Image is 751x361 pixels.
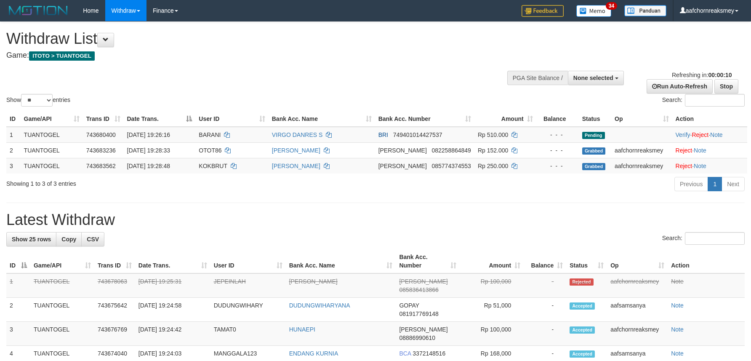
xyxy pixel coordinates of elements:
span: 743683562 [86,163,116,169]
th: Game/API: activate to sort column ascending [30,249,94,273]
div: - - - [540,162,575,170]
a: 1 [708,177,722,191]
span: [DATE] 19:26:16 [127,131,170,138]
td: aafsamsanya [607,298,668,322]
span: 743683236 [86,147,116,154]
th: ID [6,111,21,127]
th: User ID: activate to sort column ascending [195,111,268,127]
td: 3 [6,158,21,174]
div: - - - [540,131,575,139]
td: aafchornreaksmey [607,322,668,346]
td: Rp 100,000 [460,273,524,298]
td: [DATE] 19:24:42 [135,322,210,346]
span: Copy 082258864849 to clipboard [431,147,471,154]
a: Stop [714,79,738,94]
h4: Game: [6,51,492,60]
span: Accepted [570,326,595,334]
span: KOKBRUT [199,163,227,169]
td: TUANTOGEL [30,322,94,346]
a: CSV [81,232,104,246]
td: 1 [6,127,21,143]
td: TUANTOGEL [21,158,83,174]
th: Date Trans.: activate to sort column ascending [135,249,210,273]
a: VIRGO DANRES S [272,131,323,138]
a: Copy [56,232,82,246]
th: Op: activate to sort column ascending [611,111,672,127]
input: Search: [685,232,745,245]
span: CSV [87,236,99,243]
span: [PERSON_NAME] [399,326,447,333]
span: 743680400 [86,131,116,138]
th: Balance: activate to sort column ascending [524,249,566,273]
span: [PERSON_NAME] [378,163,427,169]
span: Copy [61,236,76,243]
td: · · [672,127,747,143]
label: Search: [662,232,745,245]
span: Copy 3372148516 to clipboard [413,350,445,357]
td: 2 [6,298,30,322]
span: BRI [378,131,388,138]
input: Search: [685,94,745,107]
span: Show 25 rows [12,236,51,243]
select: Showentries [21,94,53,107]
a: Note [671,350,684,357]
th: Balance [536,111,579,127]
td: Rp 51,000 [460,298,524,322]
span: Rp 152.000 [478,147,508,154]
h1: Withdraw List [6,30,492,47]
a: DUDUNGWIHARYANA [289,302,350,309]
th: Bank Acc. Name: activate to sort column ascending [286,249,396,273]
td: DUDUNGWIHARY [210,298,286,322]
span: Accepted [570,350,595,358]
span: None selected [573,75,613,81]
a: Note [671,302,684,309]
span: OTOT86 [199,147,221,154]
h1: Latest Withdraw [6,211,745,228]
td: 743676769 [94,322,135,346]
td: TUANTOGEL [21,142,83,158]
a: Reject [692,131,708,138]
td: Rp 100,000 [460,322,524,346]
div: PGA Site Balance / [507,71,568,85]
td: JEPEINLAH [210,273,286,298]
td: aafchornreaksmey [607,273,668,298]
span: GOPAY [399,302,419,309]
label: Show entries [6,94,70,107]
th: Action [668,249,745,273]
th: Bank Acc. Number: activate to sort column ascending [375,111,474,127]
span: Grabbed [582,147,606,155]
img: Feedback.jpg [522,5,564,17]
a: [PERSON_NAME] [272,147,320,154]
span: Rejected [570,278,593,286]
th: Trans ID: activate to sort column ascending [94,249,135,273]
th: Trans ID: activate to sort column ascending [83,111,124,127]
span: ITOTO > TUANTOGEL [29,51,95,61]
th: ID: activate to sort column descending [6,249,30,273]
th: Op: activate to sort column ascending [607,249,668,273]
td: TAMAT0 [210,322,286,346]
div: - - - [540,146,575,155]
span: Copy 081917769148 to clipboard [399,310,438,317]
a: Note [694,147,706,154]
th: Bank Acc. Name: activate to sort column ascending [269,111,375,127]
a: Run Auto-Refresh [647,79,713,94]
td: TUANTOGEL [21,127,83,143]
span: Accepted [570,302,595,310]
a: Next [722,177,745,191]
span: Copy 085836413866 to clipboard [399,286,438,293]
th: Bank Acc. Number: activate to sort column ascending [396,249,460,273]
span: [DATE] 19:28:33 [127,147,170,154]
td: 743678063 [94,273,135,298]
a: Reject [676,163,692,169]
td: 2 [6,142,21,158]
label: Search: [662,94,745,107]
th: Amount: activate to sort column ascending [460,249,524,273]
a: Note [710,131,723,138]
a: Note [694,163,706,169]
span: Copy 749401014427537 to clipboard [393,131,442,138]
img: panduan.png [624,5,666,16]
span: BARANI [199,131,221,138]
button: None selected [568,71,624,85]
span: Pending [582,132,605,139]
td: 3 [6,322,30,346]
